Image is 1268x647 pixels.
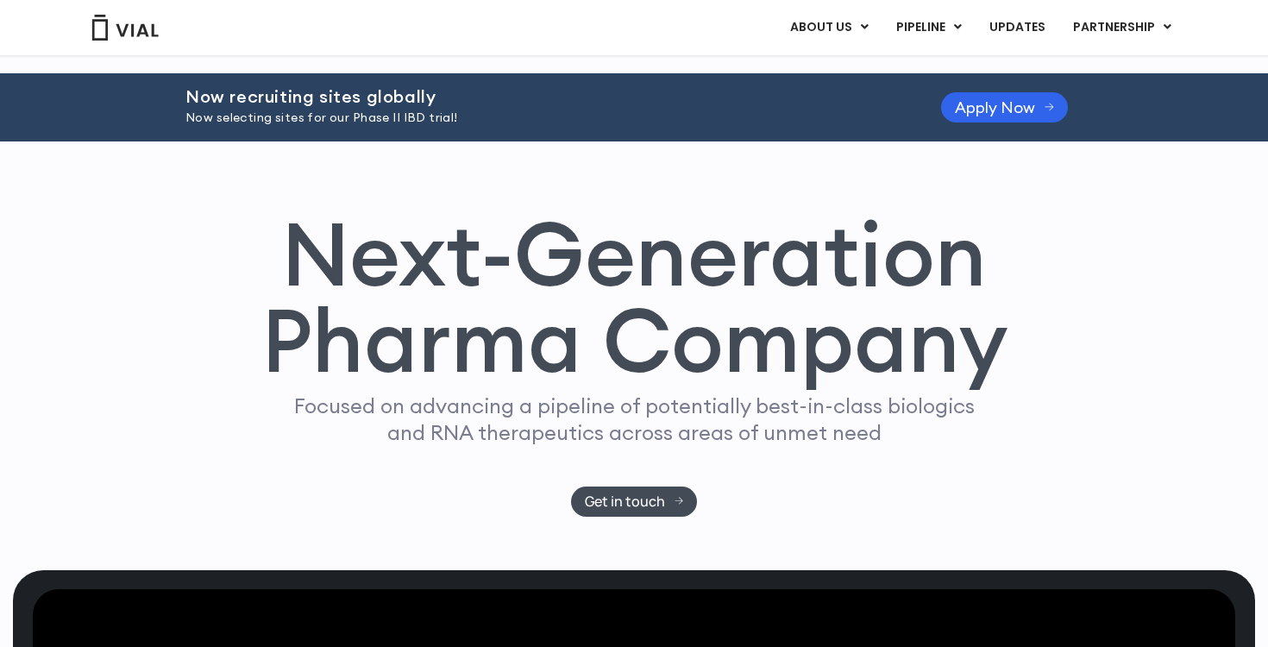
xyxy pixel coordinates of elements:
h1: Next-Generation Pharma Company [261,210,1007,385]
a: PIPELINEMenu Toggle [882,13,975,42]
p: Focused on advancing a pipeline of potentially best-in-class biologics and RNA therapeutics acros... [286,393,982,446]
span: Get in touch [585,495,665,508]
a: PARTNERSHIPMenu Toggle [1059,13,1185,42]
p: Now selecting sites for our Phase II IBD trial! [185,109,898,128]
a: ABOUT USMenu Toggle [776,13,882,42]
span: Apply Now [955,101,1035,114]
img: Vial Logo [91,15,160,41]
h2: Now recruiting sites globally [185,87,898,106]
a: UPDATES [976,13,1058,42]
a: Get in touch [571,487,698,517]
a: Apply Now [941,92,1068,122]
